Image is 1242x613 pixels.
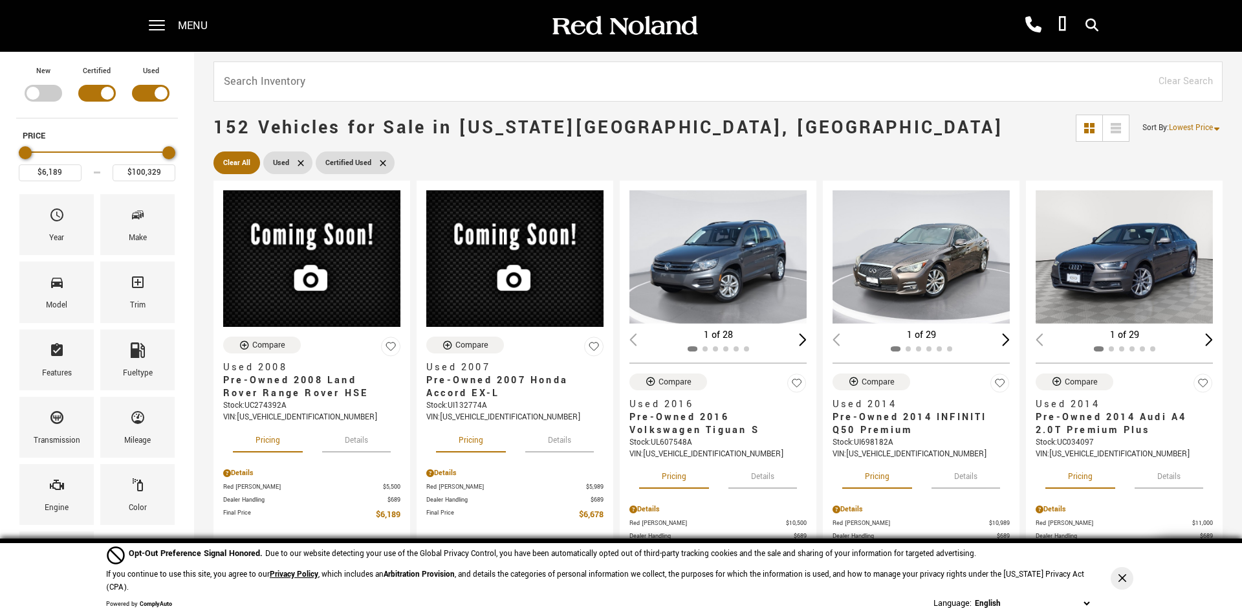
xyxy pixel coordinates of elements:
span: Red [PERSON_NAME] [1036,518,1192,528]
a: Used 2014Pre-Owned 2014 INFINITI Q50 Premium [833,398,1010,437]
div: Compare [455,339,488,351]
span: $689 [387,495,400,505]
div: VIN: [US_VEHICLE_IDENTIFICATION_NUMBER] [426,412,604,423]
span: Used 2014 [833,398,1000,411]
div: Pricing Details - Pre-Owned 2007 Honda Accord EX-L [426,467,604,479]
div: MileageMileage [100,397,175,458]
div: Next slide [799,333,807,346]
span: Pre-Owned 2014 Audi A4 2.0T Premium Plus [1036,411,1203,437]
span: $6,189 [376,508,400,522]
div: Pricing Details - Pre-Owned 2008 Land Rover Range Rover HSE With Navigation & 4WD [223,467,400,479]
p: If you continue to use this site, you agree to our , which includes an , and details the categori... [106,569,1084,593]
button: pricing tab [842,460,912,489]
button: Save Vehicle [584,337,604,362]
button: details tab [525,424,594,452]
div: Trim [130,298,146,313]
span: $10,500 [786,518,807,528]
div: Stock : UL607548A [629,437,807,449]
div: VIN: [US_VEHICLE_IDENTIFICATION_NUMBER] [223,412,400,423]
div: Pricing Details - Pre-Owned 2016 Volkswagen Tiguan S [629,504,807,515]
span: Clear All [223,155,250,171]
span: Pre-Owned 2008 Land Rover Range Rover HSE [223,374,391,400]
span: Make [130,204,146,231]
a: Dealer Handling $689 [1036,531,1213,541]
div: Compare [1065,376,1098,388]
div: 1 / 2 [629,190,807,324]
a: Final Price $6,678 [426,508,604,522]
div: Filter by Vehicle Type [16,65,178,118]
span: Dealer Handling [223,495,387,505]
img: Red Noland Auto Group [550,15,699,38]
a: Red [PERSON_NAME] $10,500 [629,518,807,528]
button: details tab [1135,460,1203,489]
button: Close Button [1111,567,1133,590]
span: Features [49,339,65,366]
a: Used 2007Pre-Owned 2007 Honda Accord EX-L [426,361,604,400]
img: 2014 INFINITI Q50 Premium 1 [833,190,1010,324]
span: Fueltype [130,339,146,366]
div: Stock : UC274392A [223,400,400,412]
div: Price [19,142,175,181]
span: Model [49,271,65,298]
div: Features [42,366,72,381]
span: Transmission [49,407,65,434]
div: VIN: [US_VEHICLE_IDENTIFICATION_NUMBER] [1036,449,1213,460]
h5: Price [23,130,171,142]
button: Save Vehicle [1193,373,1213,399]
button: details tab [931,460,1000,489]
span: $689 [794,531,807,541]
span: $10,989 [989,518,1010,528]
div: 1 / 2 [833,190,1010,324]
span: $689 [1200,531,1213,541]
div: Stock : UI698182A [833,437,1010,449]
span: Engine [49,474,65,501]
span: $11,000 [1192,518,1213,528]
button: Compare Vehicle [1036,373,1113,390]
a: Used 2016Pre-Owned 2016 Volkswagen Tiguan S [629,398,807,437]
div: Mileage [124,434,151,448]
button: pricing tab [436,424,506,452]
div: EngineEngine [19,464,94,525]
a: Dealer Handling $689 [426,495,604,505]
div: ModelModel [19,262,94,322]
label: Certified [83,65,111,78]
span: Used 2016 [629,398,797,411]
div: MakeMake [100,194,175,255]
div: Fueltype [123,366,153,381]
span: Trim [130,271,146,298]
a: Used 2008Pre-Owned 2008 Land Rover Range Rover HSE [223,361,400,400]
div: VIN: [US_VEHICLE_IDENTIFICATION_NUMBER] [629,449,807,460]
input: Search Inventory [213,61,1223,102]
img: 2014 Audi A4 2.0T Premium Plus 1 [1036,190,1213,324]
div: BodystyleBodystyle [19,531,94,592]
a: Final Price $6,189 [223,508,400,522]
a: Used 2014Pre-Owned 2014 Audi A4 2.0T Premium Plus [1036,398,1213,437]
button: Save Vehicle [381,337,400,362]
div: Year [49,231,64,245]
span: Dealer Handling [1036,531,1200,541]
span: $689 [591,495,604,505]
div: 1 of 29 [1036,328,1213,342]
span: Final Price [223,508,376,522]
div: Model [46,298,67,313]
div: TrimTrim [100,262,175,322]
span: Final Price [426,508,579,522]
span: $6,678 [579,508,604,522]
input: Minimum [19,164,82,181]
a: Red [PERSON_NAME] $10,989 [833,518,1010,528]
div: Powered by [106,601,172,608]
button: Compare Vehicle [833,373,910,390]
div: Stock : UI132774A [426,400,604,412]
div: Engine [45,501,69,515]
button: pricing tab [1045,460,1115,489]
span: Opt-Out Preference Signal Honored . [129,548,265,559]
div: Compare [659,376,692,388]
span: Lowest Price [1169,122,1213,133]
div: Maximum Price [162,146,175,159]
span: Mileage [130,407,146,434]
a: Red [PERSON_NAME] $11,000 [1036,518,1213,528]
button: Compare Vehicle [223,337,301,353]
button: pricing tab [233,424,303,452]
span: Used [273,155,289,171]
span: Dealer Handling [629,531,794,541]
